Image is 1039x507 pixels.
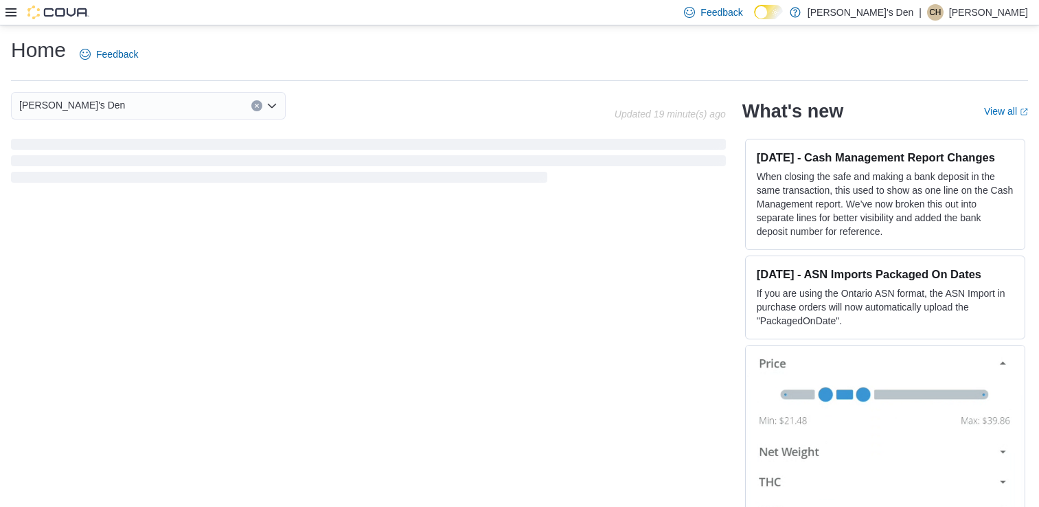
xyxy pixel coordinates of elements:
[984,106,1028,117] a: View allExternal link
[919,4,922,21] p: |
[615,109,726,120] p: Updated 19 minute(s) ago
[754,5,783,19] input: Dark Mode
[757,286,1014,328] p: If you are using the Ontario ASN format, the ASN Import in purchase orders will now automatically...
[927,4,944,21] div: Christina Hayes
[808,4,913,21] p: [PERSON_NAME]'s Den
[754,19,755,20] span: Dark Mode
[742,100,843,122] h2: What's new
[949,4,1028,21] p: [PERSON_NAME]
[11,36,66,64] h1: Home
[929,4,941,21] span: CH
[19,97,125,113] span: [PERSON_NAME]'s Den
[757,267,1014,281] h3: [DATE] - ASN Imports Packaged On Dates
[266,100,277,111] button: Open list of options
[27,5,89,19] img: Cova
[96,47,138,61] span: Feedback
[757,170,1014,238] p: When closing the safe and making a bank deposit in the same transaction, this used to show as one...
[757,150,1014,164] h3: [DATE] - Cash Management Report Changes
[1020,108,1028,116] svg: External link
[251,100,262,111] button: Clear input
[700,5,742,19] span: Feedback
[11,142,726,185] span: Loading
[74,41,144,68] a: Feedback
